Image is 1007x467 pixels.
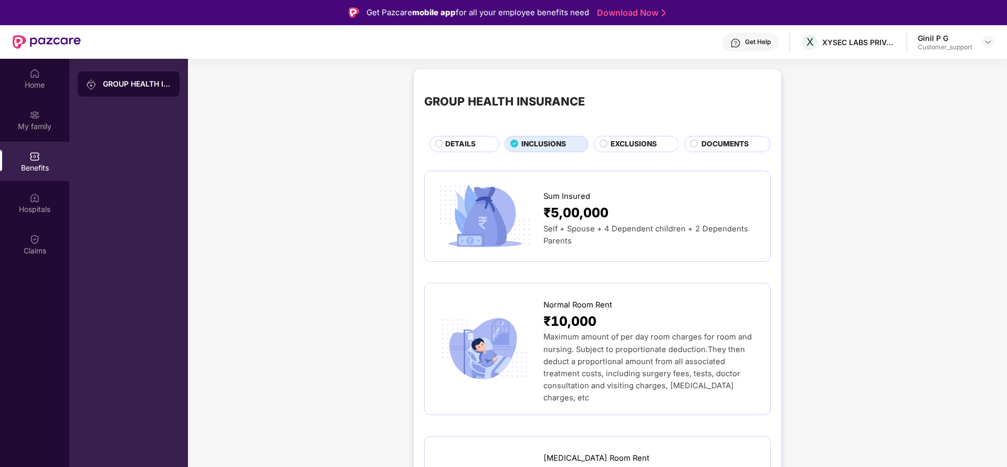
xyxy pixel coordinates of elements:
span: ₹10,000 [543,311,596,332]
img: Stroke [662,7,666,18]
span: Maximum amount of per day room charges for room and nursing. Subject to proportionate deduction.T... [543,332,752,402]
img: New Pazcare Logo [13,35,81,49]
span: DETAILS [445,139,476,150]
span: ₹5,00,000 [543,203,609,223]
img: svg+xml;base64,PHN2ZyB3aWR0aD0iMjAiIGhlaWdodD0iMjAiIHZpZXdCb3g9IjAgMCAyMCAyMCIgZmlsbD0ibm9uZSIgeG... [29,110,40,120]
img: svg+xml;base64,PHN2ZyBpZD0iQmVuZWZpdHMiIHhtbG5zPSJodHRwOi8vd3d3LnczLm9yZy8yMDAwL3N2ZyIgd2lkdGg9Ij... [29,151,40,162]
img: svg+xml;base64,PHN2ZyBpZD0iSG9tZSIgeG1sbnM9Imh0dHA6Ly93d3cudzMub3JnLzIwMDAvc3ZnIiB3aWR0aD0iMjAiIG... [29,68,40,79]
img: svg+xml;base64,PHN2ZyBpZD0iQ2xhaW0iIHhtbG5zPSJodHRwOi8vd3d3LnczLm9yZy8yMDAwL3N2ZyIgd2lkdGg9IjIwIi... [29,234,40,245]
div: XYSEC LABS PRIVATE LIMITED [822,37,896,47]
span: [MEDICAL_DATA] Room Rent [543,452,649,464]
span: INCLUSIONS [521,139,566,150]
span: DOCUMENTS [701,139,749,150]
span: Self + Spouse + 4 Dependent children + 2 Dependents Parents [543,224,748,246]
img: svg+xml;base64,PHN2ZyBpZD0iSGVscC0zMngzMiIgeG1sbnM9Imh0dHA6Ly93d3cudzMub3JnLzIwMDAvc3ZnIiB3aWR0aD... [730,38,741,48]
div: Get Pazcare for all your employee benefits need [366,6,589,19]
span: Sum Insured [543,190,590,203]
img: icon [435,182,534,251]
span: X [806,36,814,48]
div: Customer_support [918,43,972,51]
div: Ginil P G [918,33,972,43]
strong: mobile app [412,7,456,17]
img: svg+xml;base64,PHN2ZyBpZD0iSG9zcGl0YWxzIiB4bWxucz0iaHR0cDovL3d3dy53My5vcmcvMjAwMC9zdmciIHdpZHRoPS... [29,193,40,203]
img: svg+xml;base64,PHN2ZyB3aWR0aD0iMjAiIGhlaWdodD0iMjAiIHZpZXdCb3g9IjAgMCAyMCAyMCIgZmlsbD0ibm9uZSIgeG... [86,79,97,90]
div: GROUP HEALTH INSURANCE [103,79,171,89]
img: svg+xml;base64,PHN2ZyBpZD0iRHJvcGRvd24tMzJ4MzIiIHhtbG5zPSJodHRwOi8vd3d3LnczLm9yZy8yMDAwL3N2ZyIgd2... [984,38,992,46]
span: Normal Room Rent [543,299,612,311]
span: EXCLUSIONS [611,139,657,150]
div: GROUP HEALTH INSURANCE [424,92,585,110]
img: Logo [349,7,359,18]
a: Download Now [597,7,663,18]
div: Get Help [745,38,771,46]
img: icon [435,314,534,384]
